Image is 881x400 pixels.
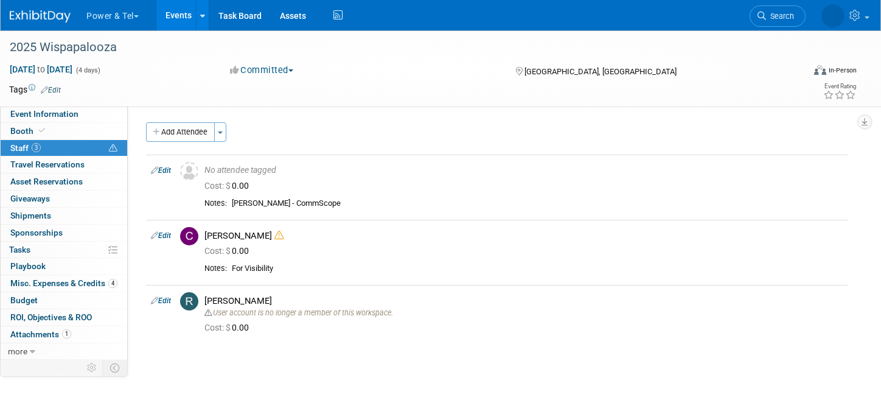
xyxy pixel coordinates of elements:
[10,194,50,203] span: Giveaways
[109,143,117,154] span: Potential Scheduling Conflict -- at least one attendee is tagged in another overlapping event.
[10,228,63,237] span: Sponsorships
[1,242,127,258] a: Tasks
[524,67,677,76] span: [GEOGRAPHIC_DATA], [GEOGRAPHIC_DATA]
[828,66,857,75] div: In-Person
[1,326,127,343] a: Attachments1
[204,295,843,307] div: [PERSON_NAME]
[39,127,45,134] i: Booth reservation complete
[1,208,127,224] a: Shipments
[9,245,30,254] span: Tasks
[1,191,127,207] a: Giveaways
[232,198,843,209] div: [PERSON_NAME] - CommScope
[10,177,83,186] span: Asset Reservations
[10,278,117,288] span: Misc. Expenses & Credits
[108,279,117,288] span: 4
[82,360,103,376] td: Personalize Event Tab Strip
[204,246,232,256] span: Cost: $
[32,143,41,152] span: 3
[180,292,198,311] img: R.jpg
[750,5,806,27] a: Search
[151,296,171,305] a: Edit
[151,166,171,175] a: Edit
[1,140,127,156] a: Staff3
[10,143,41,153] span: Staff
[1,225,127,241] a: Sponsorships
[10,160,85,169] span: Travel Reservations
[821,4,844,27] img: Melissa Seibring
[1,174,127,190] a: Asset Reservations
[1,258,127,275] a: Playbook
[35,65,47,74] span: to
[204,181,254,191] span: 0.00
[1,343,127,360] a: more
[766,12,794,21] span: Search
[62,329,71,339] span: 1
[204,307,843,318] div: User account is no longer a member of this workspace.
[151,231,171,240] a: Edit
[1,309,127,326] a: ROI, Objectives & ROO
[274,231,284,240] i: Double-book Warning!
[75,66,100,74] span: (4 days)
[180,227,198,245] img: C.jpg
[180,162,198,180] img: Unassigned-User-Icon.png
[10,312,92,322] span: ROI, Objectives & ROO
[10,126,47,136] span: Booth
[204,264,227,273] div: Notes:
[103,360,128,376] td: Toggle Event Tabs
[8,346,27,356] span: more
[204,165,843,176] div: No attendee tagged
[10,211,51,220] span: Shipments
[204,323,254,332] span: 0.00
[9,64,73,75] span: [DATE] [DATE]
[9,83,61,96] td: Tags
[204,246,254,256] span: 0.00
[5,37,784,58] div: 2025 Wispapalooza
[10,10,71,23] img: ExhibitDay
[1,106,127,122] a: Event Information
[1,275,127,292] a: Misc. Expenses & Credits4
[204,323,232,332] span: Cost: $
[204,198,227,208] div: Notes:
[823,83,856,89] div: Event Rating
[1,123,127,139] a: Booth
[1,292,127,309] a: Budget
[10,109,78,119] span: Event Information
[10,295,38,305] span: Budget
[232,264,843,274] div: For Visibility
[1,156,127,173] a: Travel Reservations
[146,122,215,142] button: Add Attendee
[226,64,298,77] button: Committed
[204,181,232,191] span: Cost: $
[204,230,843,242] div: [PERSON_NAME]
[10,261,46,271] span: Playbook
[814,65,826,75] img: Format-Inperson.png
[731,63,857,82] div: Event Format
[10,329,71,339] span: Attachments
[41,86,61,94] a: Edit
